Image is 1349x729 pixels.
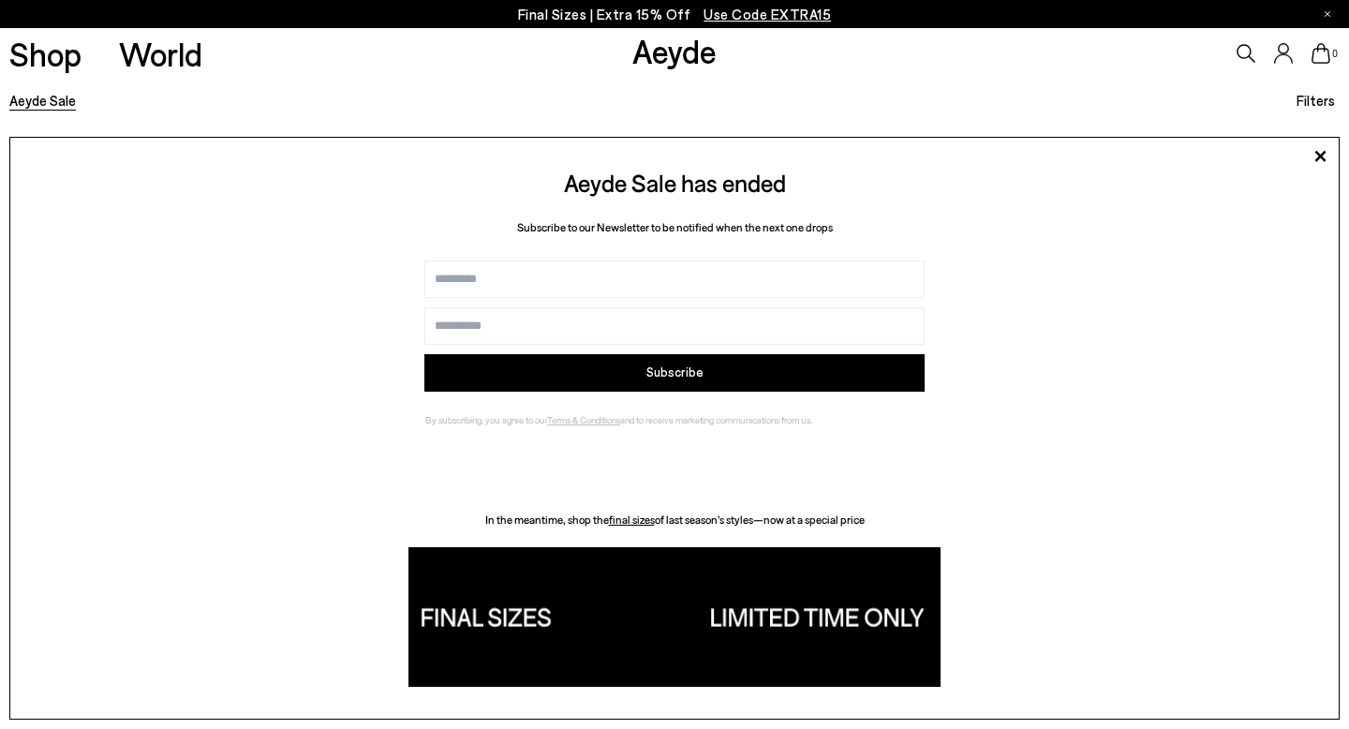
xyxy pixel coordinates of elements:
[1312,43,1330,64] a: 0
[119,37,202,70] a: World
[655,513,865,526] span: of last season’s styles—now at a special price
[425,414,547,425] span: By subscribing, you agree to our
[9,92,76,109] a: Aeyde Sale
[609,513,655,526] a: final sizes
[485,513,609,526] span: In the meantime, shop the
[1297,92,1335,109] span: Filters
[632,31,717,70] a: Aeyde
[564,168,786,197] span: Aeyde Sale has ended
[1330,49,1340,59] span: 0
[408,547,940,687] img: fdb5c163c0466f8ced10bcccf3cf9ed1.png
[620,414,812,425] span: and to receive marketing communications from us.
[518,3,832,26] p: Final Sizes | Extra 15% Off
[9,37,82,70] a: Shop
[704,6,831,22] span: Navigate to /collections/ss25-final-sizes
[547,414,620,425] a: Terms & Conditions
[424,354,924,392] button: Subscribe
[517,220,833,233] span: Subscribe to our Newsletter to be notified when the next one drops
